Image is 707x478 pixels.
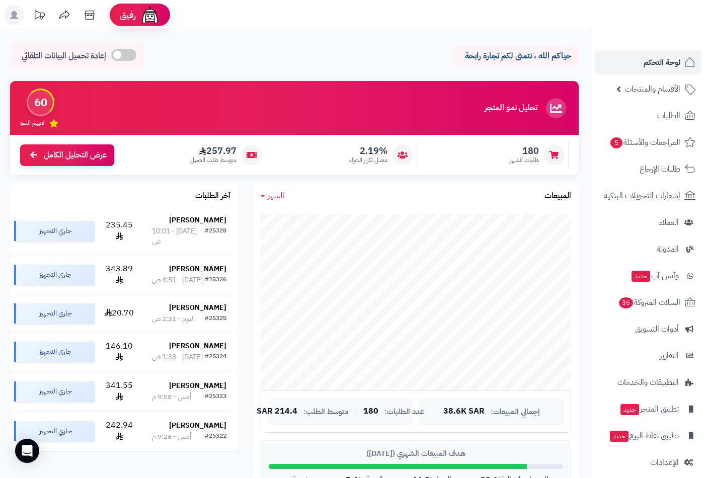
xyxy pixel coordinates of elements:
[460,50,571,62] p: حياكم الله ، نتمنى لكم تجارة رابحة
[268,190,284,202] span: الشهر
[595,157,701,181] a: طلبات الإرجاع
[485,104,537,113] h3: تحليل نمو المتجر
[99,333,140,372] td: 146.10
[595,317,701,341] a: أدوات التسويق
[620,404,639,415] span: جديد
[99,207,140,255] td: 235.45
[44,149,107,161] span: عرض التحليل الكامل
[14,381,95,402] div: جاري التجهيز
[99,295,140,332] td: 20.70
[595,184,701,208] a: إشعارات التحويلات البنكية
[443,407,485,416] span: 38.6K SAR
[595,237,701,261] a: المدونة
[544,192,571,201] h3: المبيعات
[595,130,701,154] a: المراجعات والأسئلة5
[152,275,203,285] div: [DATE] - 4:51 ص
[269,448,563,459] div: هدف المبيعات الشهري ([DATE])
[625,82,680,96] span: الأقسام والمنتجات
[205,226,226,247] div: #25328
[349,145,387,156] span: 2.19%
[659,215,679,229] span: العملاء
[639,8,697,29] img: logo-2.png
[27,5,52,28] a: تحديثات المنصة
[190,145,237,156] span: 257.97
[261,190,284,202] a: الشهر
[384,408,424,416] span: عدد الطلبات:
[152,352,203,362] div: [DATE] - 1:38 ص
[152,314,195,324] div: اليوم - 2:21 ص
[595,210,701,234] a: العملاء
[14,265,95,285] div: جاري التجهيز
[99,255,140,294] td: 343.89
[14,303,95,324] div: جاري التجهيز
[14,421,95,441] div: جاري التجهيز
[120,9,136,21] span: رفيق
[595,344,701,368] a: التقارير
[205,314,226,324] div: #25325
[20,119,44,127] span: تقييم النمو
[205,352,226,362] div: #25324
[205,432,226,442] div: #25322
[595,424,701,448] a: تطبيق نقاط البيعجديد
[510,145,539,156] span: 180
[169,264,226,274] strong: [PERSON_NAME]
[632,271,650,282] span: جديد
[195,192,230,201] h3: آخر الطلبات
[190,156,237,165] span: متوسط طلب العميل
[595,264,701,288] a: وآتس آبجديد
[609,135,680,149] span: المراجعات والأسئلة
[169,420,226,431] strong: [PERSON_NAME]
[169,302,226,313] strong: [PERSON_NAME]
[595,397,701,421] a: تطبيق المتجرجديد
[355,408,357,415] span: |
[650,455,679,469] span: الإعدادات
[604,189,680,203] span: إشعارات التحويلات البنكية
[595,450,701,474] a: الإعدادات
[303,408,349,416] span: متوسط الطلب:
[595,50,701,74] a: لوحة التحكم
[257,407,297,416] span: 214.4 SAR
[595,370,701,394] a: التطبيقات والخدمات
[595,290,701,314] a: السلات المتروكة36
[14,342,95,362] div: جاري التجهيز
[205,275,226,285] div: #25326
[491,408,540,416] span: إجمالي المبيعات:
[595,104,701,128] a: الطلبات
[644,55,680,69] span: لوحة التحكم
[99,372,140,411] td: 341.55
[152,392,191,402] div: أمس - 9:58 م
[631,269,679,283] span: وآتس آب
[349,156,387,165] span: معدل تكرار الشراء
[169,341,226,351] strong: [PERSON_NAME]
[660,349,679,363] span: التقارير
[619,297,633,308] span: 36
[22,50,106,62] span: إعادة تحميل البيانات التلقائي
[99,412,140,451] td: 242.94
[140,5,160,25] img: ai-face.png
[205,392,226,402] div: #25323
[635,322,679,336] span: أدوات التسويق
[618,295,680,309] span: السلات المتروكة
[609,429,679,443] span: تطبيق نقاط البيع
[20,144,114,166] a: عرض التحليل الكامل
[510,156,539,165] span: طلبات الشهر
[363,407,378,416] span: 180
[619,402,679,416] span: تطبيق المتجر
[14,221,95,241] div: جاري التجهيز
[152,432,191,442] div: أمس - 9:26 م
[152,226,205,247] div: [DATE] - 10:01 ص
[15,439,39,463] div: Open Intercom Messenger
[169,380,226,391] strong: [PERSON_NAME]
[617,375,679,389] span: التطبيقات والخدمات
[610,431,629,442] span: جديد
[169,215,226,225] strong: [PERSON_NAME]
[610,137,622,148] span: 5
[640,162,680,176] span: طلبات الإرجاع
[657,109,680,123] span: الطلبات
[657,242,679,256] span: المدونة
